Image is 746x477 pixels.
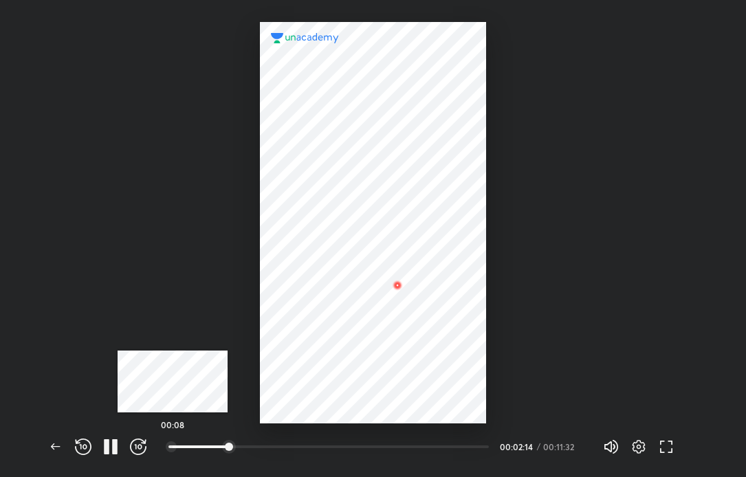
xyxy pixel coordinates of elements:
[537,443,540,451] div: /
[161,421,184,429] h5: 00:08
[389,277,406,293] img: wMgqJGBwKWe8AAAAABJRU5ErkJggg==
[271,33,339,43] img: logo.2a7e12a2.svg
[500,443,534,451] div: 00:02:14
[543,443,581,451] div: 00:11:32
